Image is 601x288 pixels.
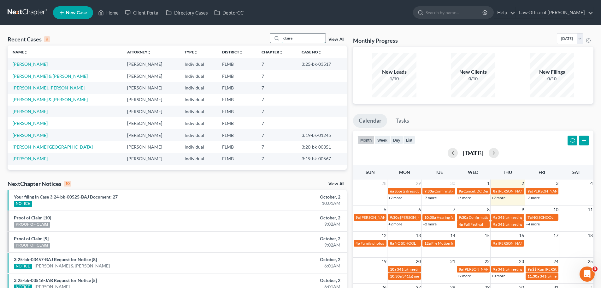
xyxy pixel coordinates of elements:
a: [PERSON_NAME] & [PERSON_NAME] [13,97,88,102]
a: Districtunfold_more [222,50,243,54]
a: Case Nounfold_more [302,50,322,54]
i: unfold_more [194,51,198,54]
a: +7 more [388,195,402,200]
h2: [DATE] [463,150,484,156]
a: [PERSON_NAME] & [PERSON_NAME] [35,263,110,269]
div: 10 [64,181,71,187]
div: PROOF OF CLAIM [14,243,50,248]
td: 3:20-bk-00351 [297,141,347,153]
span: New Case [66,10,87,15]
a: View All [328,182,344,186]
span: 341(a) meeting for [PERSON_NAME] [540,274,601,279]
span: Wed [468,169,478,175]
span: 23 [518,258,525,265]
span: 16 [518,232,525,239]
span: Sports dress down day [395,189,432,193]
div: October, 2 [236,215,340,221]
a: Calendar [353,114,387,128]
span: 13 [415,232,421,239]
td: [PERSON_NAME] [122,141,180,153]
div: October, 2 [236,277,340,284]
span: $$ Run [PERSON_NAME] payment $400 [532,267,599,272]
a: [PERSON_NAME] [13,132,48,138]
div: October, 2 [236,194,340,200]
td: [PERSON_NAME] [122,153,180,165]
span: 29 [415,180,421,187]
h3: Monthly Progress [353,37,398,44]
span: Fri [539,169,545,175]
td: 7 [256,141,297,153]
td: FLMB [217,82,256,94]
td: 7 [256,117,297,129]
a: 3:25-bk-03516-JAB Request for Notice [5] [14,278,97,283]
span: 341(a) meeting for [PERSON_NAME] [498,215,559,220]
span: [PERSON_NAME] JCRM training day ?? [498,241,562,246]
td: 7 [256,129,297,141]
div: New Clients [451,68,495,76]
span: [PERSON_NAME] on-site training [463,267,519,272]
div: 9 [44,36,50,42]
span: [PERSON_NAME] dental appt [400,215,449,220]
td: 3:19-bk-00567 [297,153,347,165]
a: [PERSON_NAME] [13,109,48,114]
span: Mon [399,169,410,175]
span: 8 [486,206,490,213]
a: Client Portal [122,7,163,18]
span: 9a [356,215,360,220]
div: 0/10 [530,76,574,82]
td: Individual [180,70,217,82]
span: File Motion for extension of time for [PERSON_NAME] [431,241,521,246]
td: 7 [256,153,297,165]
i: unfold_more [318,51,322,54]
td: [PERSON_NAME] [122,94,180,106]
a: [PERSON_NAME], [PERSON_NAME] [13,85,85,90]
span: Sat [572,169,580,175]
a: [PERSON_NAME] [13,61,48,67]
span: 24 [553,258,559,265]
i: unfold_more [147,51,151,54]
input: Search by name... [281,34,326,43]
a: +3 more [492,273,505,278]
td: Individual [180,94,217,106]
td: FLMB [217,129,256,141]
a: +5 more [457,195,471,200]
span: 11 [587,206,593,213]
span: 10a [390,267,396,272]
span: 9:30a [459,215,468,220]
span: 12a [424,241,431,246]
td: FLMB [217,153,256,165]
span: [PERSON_NAME] with [PERSON_NAME] & the girls [360,215,445,220]
td: Individual [180,82,217,94]
a: [PERSON_NAME] [13,120,48,126]
span: 19 [381,258,387,265]
span: Sun [366,169,375,175]
a: Proof of Claim [10] [14,215,51,220]
div: 10:01AM [236,200,340,206]
a: +3 more [526,195,540,200]
a: +2 more [388,222,402,226]
td: 3:19-bk-01245 [297,129,347,141]
span: 9 [521,206,525,213]
td: FLMB [217,58,256,70]
span: 3 [592,267,598,272]
span: 10:30a [424,215,436,220]
span: 341(a) meeting for [PERSON_NAME] [498,267,559,272]
span: 25 [587,258,593,265]
td: [PERSON_NAME] [122,117,180,129]
a: Help [494,7,515,18]
div: October, 2 [236,236,340,242]
td: Individual [180,141,217,153]
td: 7 [256,70,297,82]
span: 8a [390,241,394,246]
div: 9:02AM [236,221,340,227]
span: 22 [484,258,490,265]
i: unfold_more [279,51,283,54]
span: 9a [493,215,497,220]
button: day [390,136,403,144]
input: Search by name... [426,7,483,18]
a: Law Office of [PERSON_NAME] [516,7,593,18]
span: Confirmation hearing for [PERSON_NAME] [469,215,540,220]
div: Recent Cases [8,35,50,43]
button: week [374,136,390,144]
span: 8a [493,189,497,193]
